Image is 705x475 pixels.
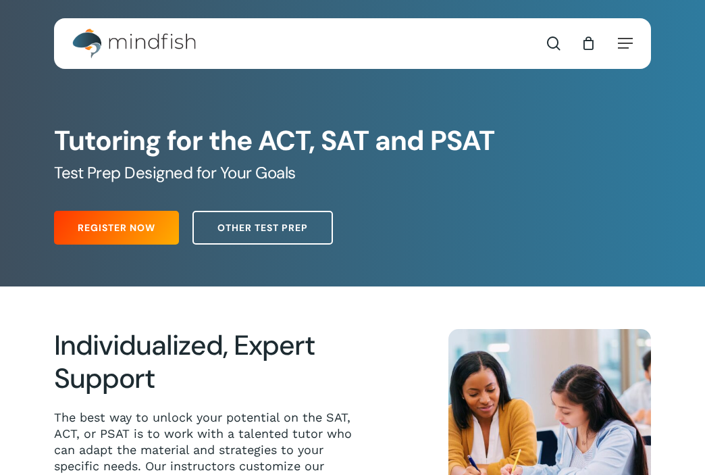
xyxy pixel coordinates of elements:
[54,162,651,184] h5: Test Prep Designed for Your Goals
[217,221,308,234] span: Other Test Prep
[618,36,633,50] a: Navigation Menu
[54,329,365,396] h2: Individualized, Expert Support
[54,125,651,157] h1: Tutoring for the ACT, SAT and PSAT
[54,211,179,245] a: Register Now
[581,36,596,51] a: Cart
[54,18,651,69] header: Main Menu
[78,221,155,234] span: Register Now
[192,211,333,245] a: Other Test Prep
